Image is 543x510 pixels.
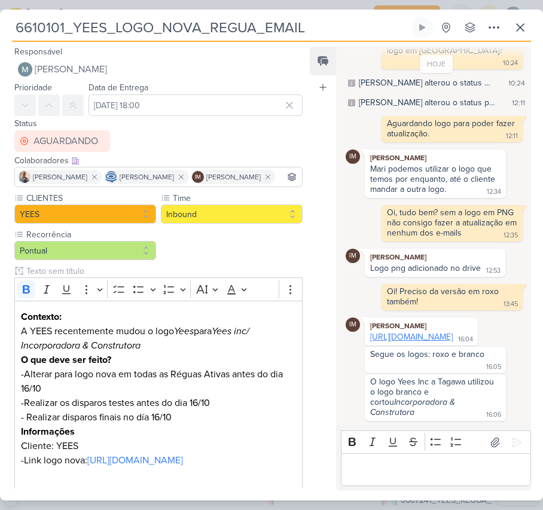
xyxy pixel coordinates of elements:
[370,377,496,417] div: O logo Yees Inc a Tagawa utilizou o logo branco e cortou
[387,207,519,238] div: Oi, tudo bem? sem a logo em PNG não consigo fazer a atualização em nenhum dos e-mails
[387,286,501,307] div: Oi! Preciso da versão em roxo também!
[504,231,518,240] div: 12:35
[21,439,296,453] p: Cliente: YEES
[348,99,355,106] div: Este log é visível à todos no kard
[21,324,296,353] p: A YEES recentemente mudou o logo para
[367,152,504,164] div: [PERSON_NAME]
[12,17,409,38] input: Kard Sem Título
[18,62,32,77] img: Mariana Amorim
[504,300,518,309] div: 13:45
[359,77,492,89] div: Mariana alterou o status para "EM ANDAMENTO"
[370,263,481,273] div: Logo png adicionado no drive
[21,325,249,352] i: Yees inc/ Incorporadora & Construtora
[370,332,453,342] a: [URL][DOMAIN_NAME]
[19,171,30,183] img: Iara Santos
[120,172,174,182] span: [PERSON_NAME]
[359,96,495,109] div: Mariana alterou o status para "AGUARDANDO"
[14,130,110,152] button: AGUARDANDO
[24,265,303,277] input: Texto sem título
[174,325,194,337] i: Yees
[14,154,303,167] div: Colaboradores
[349,253,356,259] p: IM
[367,251,503,263] div: [PERSON_NAME]
[503,59,518,68] div: 10:24
[417,23,427,32] div: Ligar relógio
[14,277,303,301] div: Editor toolbar
[367,320,475,332] div: [PERSON_NAME]
[512,97,525,108] div: 12:11
[206,172,261,182] span: [PERSON_NAME]
[21,410,296,425] p: - Realizar disparos finais no día 16/10
[346,249,360,263] div: Isabella Machado Guimarães
[458,335,473,344] div: 16:04
[370,164,498,194] div: Mari podemos utilizar o logo que temos por enquanto, até o cliente mandar a outra logo.
[349,322,356,328] p: IM
[21,311,62,323] strong: Contexto:
[21,453,296,468] p: -Link logo nova:
[370,397,457,417] i: Incorporadora & Construtora
[346,149,360,164] div: Isabella Machado Guimarães
[35,62,107,77] span: [PERSON_NAME]
[508,78,525,88] div: 10:24
[348,80,355,87] div: Este log é visível à todos no kard
[341,453,531,486] div: Editor editing area: main
[25,228,156,241] label: Recorrência
[486,266,501,276] div: 12:53
[14,59,303,80] button: [PERSON_NAME]
[14,241,156,260] button: Pontual
[341,430,531,454] div: Editor toolbar
[387,118,517,139] div: Aguardando logo para poder fazer atualização.
[21,426,75,438] strong: Informações
[487,187,501,197] div: 12:34
[486,362,501,372] div: 16:05
[14,83,52,93] label: Prioridade
[33,172,87,182] span: [PERSON_NAME]
[346,317,360,332] div: Isabella Machado Guimarães
[370,349,484,359] div: Segue os logos: roxo e branco
[14,118,37,129] label: Status
[21,367,296,396] p: -Alterar para logo nova em todas as Réguas Ativas antes do dia 16/10
[161,204,303,224] button: Inbound
[89,94,303,116] input: Select a date
[486,410,501,420] div: 16:06
[21,396,296,410] p: -Realizar os disparos testes antes do dia 16/10
[14,47,62,57] label: Responsável
[195,175,201,181] p: IM
[349,154,356,160] p: IM
[105,171,117,183] img: Caroline Traven De Andrade
[87,454,183,466] a: [URL][DOMAIN_NAME]
[25,192,156,204] label: CLIENTES
[89,83,148,93] label: Data de Entrega
[21,354,111,366] strong: O que deve ser feito?
[14,204,156,224] button: YEES
[172,192,303,204] label: Time
[33,134,98,148] div: AGUARDANDO
[506,132,518,141] div: 12:11
[14,301,303,491] div: Editor editing area: main
[192,171,204,183] div: Isabella Machado Guimarães
[277,170,300,184] input: Buscar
